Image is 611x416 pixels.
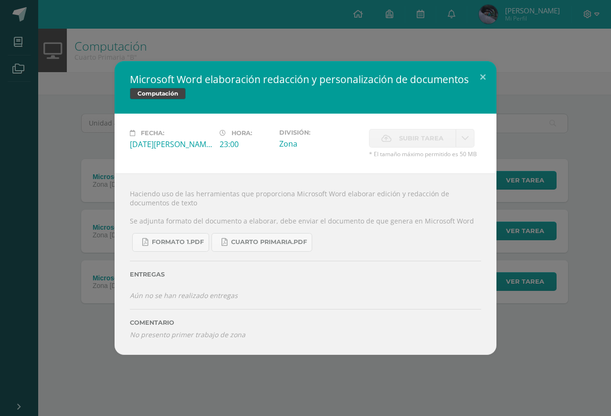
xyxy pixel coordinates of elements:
span: Fecha: [141,129,164,137]
span: Hora: [232,129,252,137]
div: Haciendo uso de las herramientas que proporciona Microsoft Word elaborar edición y redacción de d... [115,173,496,355]
span: Subir tarea [399,129,443,147]
span: Cuarto Primaria.pdf [231,238,307,246]
a: Cuarto Primaria.pdf [211,233,312,252]
div: 23:00 [220,139,272,149]
span: * El tamaño máximo permitido es 50 MB [369,150,481,158]
label: División: [279,129,361,136]
a: Formato 1.pdf [132,233,209,252]
span: Formato 1.pdf [152,238,204,246]
h2: Microsoft Word elaboración redacción y personalización de documentos [130,73,481,86]
i: Aún no se han realizado entregas [130,291,238,300]
label: Entregas [130,271,481,278]
div: Zona [279,139,361,149]
button: Close (Esc) [469,61,496,94]
span: Computación [130,88,186,99]
label: Comentario [130,319,481,326]
i: No presento primer trabajo de zona [130,330,245,339]
div: [DATE][PERSON_NAME] [130,139,212,149]
a: La fecha de entrega ha expirado [456,129,474,148]
label: La fecha de entrega ha expirado [369,129,456,148]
